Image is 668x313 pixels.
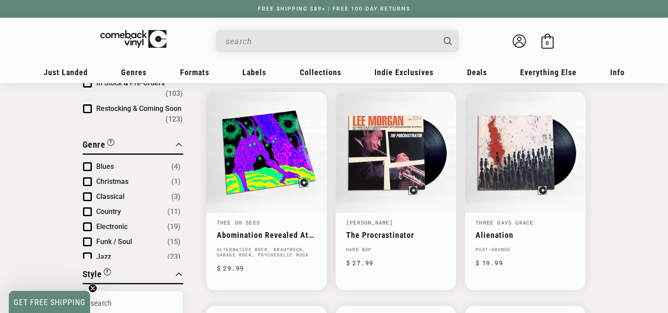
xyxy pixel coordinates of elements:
[346,230,445,240] a: The Procrastinator
[374,68,434,77] span: Indie Exclusives
[9,291,90,313] div: GET FREE SHIPPINGClose teaser
[610,68,625,77] span: Info
[217,219,260,226] a: Thee Oh Sees
[226,32,435,50] input: When autocomplete results are available use up and down arrows to review and enter to select
[83,267,111,283] button: Filter by Style
[167,237,181,247] span: Number of products: (15)
[44,68,88,77] span: Just Landed
[167,206,181,217] span: Number of products: (11)
[83,138,115,153] button: Filter by Genre
[96,162,114,171] span: Blues
[520,68,577,77] span: Everything Else
[121,68,147,77] span: Genres
[96,104,181,113] span: Restocking & Coming Soon
[96,177,128,186] span: Christmas
[96,207,121,216] span: Country
[300,68,341,77] span: Collections
[249,6,419,12] a: FREE SHIPPING $89+ | FREE 100-DAY RETURNS
[83,269,102,279] span: Style
[96,237,132,246] span: Funk / Soul
[96,252,111,261] span: Jazz
[242,68,266,77] span: Labels
[166,114,183,125] span: Number of products: (123)
[476,230,575,240] a: Alienation
[180,68,209,77] span: Formats
[171,191,181,202] span: Number of products: (3)
[216,30,459,52] div: Search
[346,219,393,226] a: [PERSON_NAME]
[467,68,487,77] span: Deals
[476,219,533,226] a: Three Days Grace
[96,79,165,87] span: In Stock & Pre-Orders
[171,176,181,187] span: Number of products: (1)
[167,252,181,262] span: Number of products: (23)
[96,192,125,201] span: Classical
[436,30,460,52] button: Search
[96,222,128,231] span: Electronic
[166,88,183,99] span: Number of products: (103)
[171,161,181,172] span: Number of products: (4)
[546,40,549,46] span: 0
[217,230,316,240] a: Abomination Revealed At Last
[14,298,86,307] span: GET FREE SHIPPING
[167,221,181,232] span: Number of products: (19)
[83,139,106,150] span: Genre
[88,284,97,293] button: Close teaser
